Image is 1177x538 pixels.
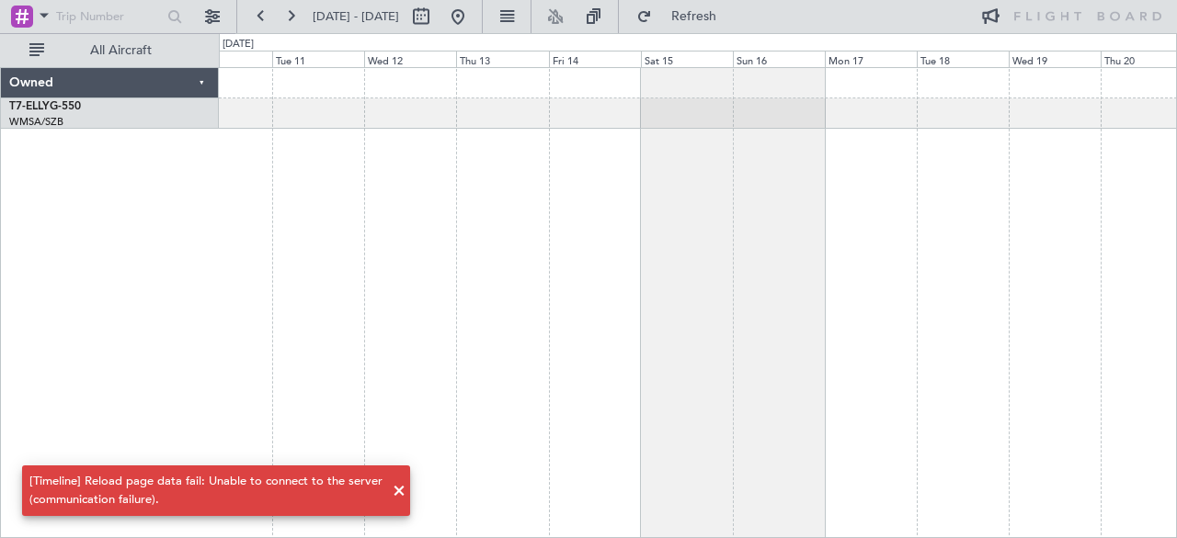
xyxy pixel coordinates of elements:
div: [Timeline] Reload page data fail: Unable to connect to the server (communication failure). [29,473,383,509]
div: Sun 16 [733,51,825,67]
input: Trip Number [56,3,162,30]
span: T7-ELLY [9,101,50,112]
div: Mon 10 [180,51,272,67]
span: [DATE] - [DATE] [313,8,399,25]
div: Wed 12 [364,51,456,67]
div: Tue 11 [272,51,364,67]
span: All Aircraft [48,44,194,57]
div: Wed 19 [1009,51,1101,67]
div: Mon 17 [825,51,917,67]
button: Refresh [628,2,738,31]
div: Tue 18 [917,51,1009,67]
span: Refresh [656,10,733,23]
div: Thu 13 [456,51,548,67]
div: Fri 14 [549,51,641,67]
a: WMSA/SZB [9,115,63,129]
div: Sat 15 [641,51,733,67]
div: [DATE] [223,37,254,52]
a: T7-ELLYG-550 [9,101,81,112]
button: All Aircraft [20,36,200,65]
